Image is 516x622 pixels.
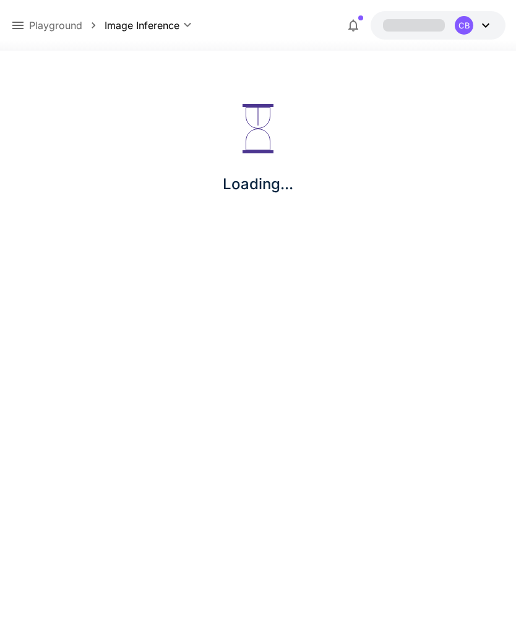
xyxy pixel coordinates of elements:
[455,16,473,35] div: CB
[105,18,179,33] span: Image Inference
[223,173,293,195] p: Loading...
[371,11,505,40] button: CB
[29,18,105,33] nav: breadcrumb
[29,18,82,33] a: Playground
